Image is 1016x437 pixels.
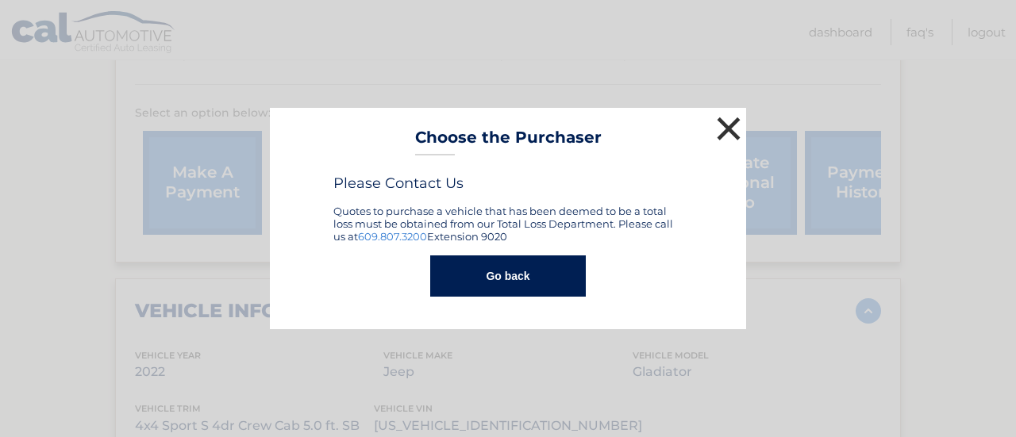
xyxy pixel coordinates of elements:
div: Quotes to purchase a vehicle that has been deemed to be a total loss must be obtained from our To... [333,174,683,243]
h3: Choose the Purchaser [415,128,602,155]
a: 609.807.3200 [358,230,427,243]
button: × [713,113,745,144]
h4: Please Contact Us [333,174,683,192]
button: Go back [430,255,585,297]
